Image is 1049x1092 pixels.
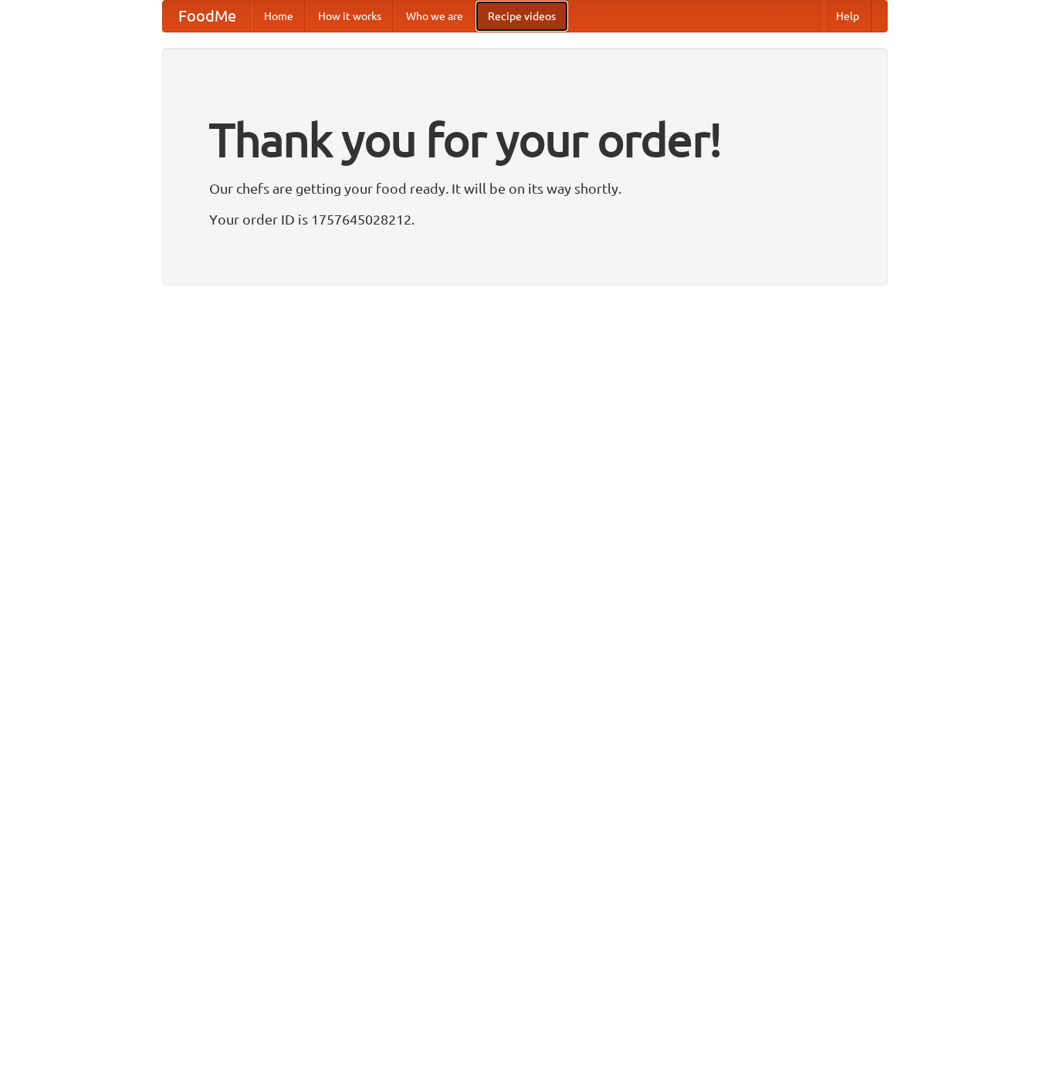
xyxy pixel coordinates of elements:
[209,103,841,177] h1: Thank you for your order!
[394,1,475,32] a: Who we are
[475,1,568,32] a: Recipe videos
[252,1,306,32] a: Home
[209,208,841,231] p: Your order ID is 1757645028212.
[209,177,841,200] p: Our chefs are getting your food ready. It will be on its way shortly.
[306,1,394,32] a: How it works
[163,1,252,32] a: FoodMe
[824,1,871,32] a: Help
